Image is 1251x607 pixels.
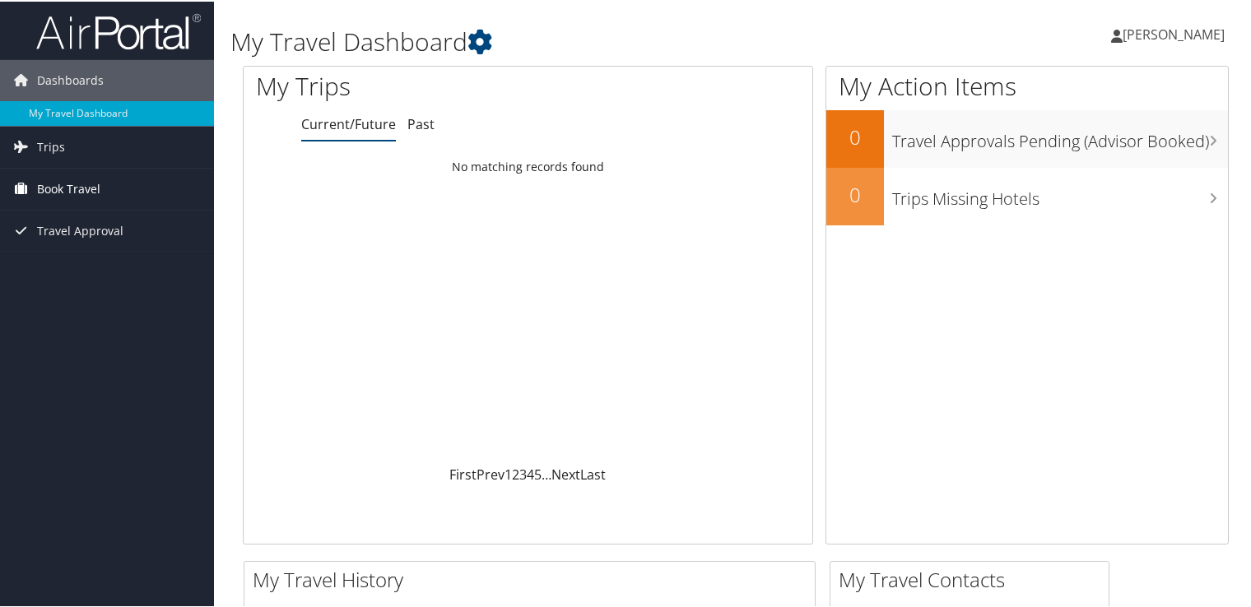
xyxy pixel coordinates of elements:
[512,464,519,482] a: 2
[230,23,905,58] h1: My Travel Dashboard
[542,464,551,482] span: …
[527,464,534,482] a: 4
[580,464,606,482] a: Last
[253,564,815,592] h2: My Travel History
[826,109,1228,166] a: 0Travel Approvals Pending (Advisor Booked)
[407,114,435,132] a: Past
[839,564,1109,592] h2: My Travel Contacts
[37,125,65,166] span: Trips
[37,167,100,208] span: Book Travel
[244,151,812,180] td: No matching records found
[892,120,1228,151] h3: Travel Approvals Pending (Advisor Booked)
[477,464,505,482] a: Prev
[892,178,1228,209] h3: Trips Missing Hotels
[519,464,527,482] a: 3
[449,464,477,482] a: First
[826,122,884,150] h2: 0
[505,464,512,482] a: 1
[826,166,1228,224] a: 0Trips Missing Hotels
[826,179,884,207] h2: 0
[1123,24,1225,42] span: [PERSON_NAME]
[37,209,123,250] span: Travel Approval
[256,67,563,102] h1: My Trips
[826,67,1228,102] h1: My Action Items
[534,464,542,482] a: 5
[301,114,396,132] a: Current/Future
[1111,8,1241,58] a: [PERSON_NAME]
[37,58,104,100] span: Dashboards
[551,464,580,482] a: Next
[36,11,201,49] img: airportal-logo.png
